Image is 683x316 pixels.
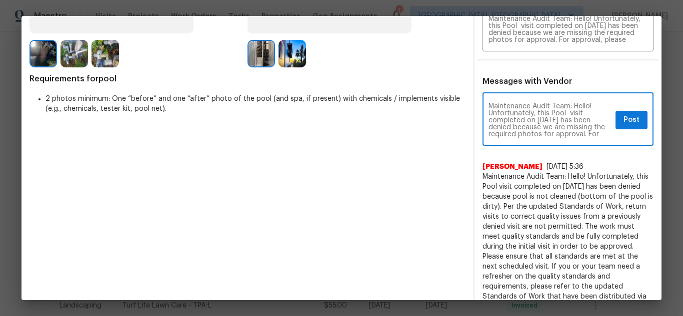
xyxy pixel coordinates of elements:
span: Messages with Vendor [482,77,572,85]
li: 2 photos minimum: One “before” and one “after” photo of the pool (and spa, if present) with chemi... [45,94,465,114]
span: Post [623,114,639,126]
textarea: Maintenance Audit Team: Hello! Unfortunately, this Pool visit completed on [DATE] has been denied... [488,103,611,138]
span: [PERSON_NAME] [482,162,542,172]
textarea: Maintenance Audit Team: Hello! Unfortunately, this Pool visit completed on [DATE] has been denied... [488,15,647,43]
span: Maintenance Audit Team: Hello! Unfortunately, this Pool visit completed on [DATE] has been denied... [482,172,653,312]
span: Requirements for pool [29,74,465,84]
span: [DATE] 5:36 [546,163,583,170]
button: Post [615,111,647,129]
